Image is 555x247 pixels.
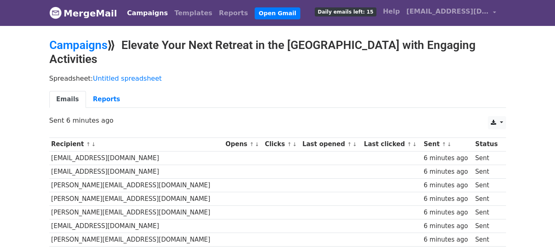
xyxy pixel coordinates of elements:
[49,233,224,247] td: [PERSON_NAME][EMAIL_ADDRESS][DOMAIN_NAME]
[424,154,471,163] div: 6 minutes ago
[49,91,86,108] a: Emails
[473,137,502,151] th: Status
[49,7,62,19] img: MergeMail logo
[362,137,422,151] th: Last clicked
[49,38,506,66] h2: ⟫ Elevate Your Next Retreat in the [GEOGRAPHIC_DATA] with Engaging Activities
[347,141,352,147] a: ↑
[49,151,224,165] td: [EMAIL_ADDRESS][DOMAIN_NAME]
[424,181,471,190] div: 6 minutes ago
[424,208,471,217] div: 6 minutes ago
[49,178,224,192] td: [PERSON_NAME][EMAIL_ADDRESS][DOMAIN_NAME]
[442,141,446,147] a: ↑
[353,141,357,147] a: ↓
[412,141,417,147] a: ↓
[447,141,452,147] a: ↓
[287,141,292,147] a: ↑
[311,3,379,20] a: Daily emails left: 15
[255,7,300,19] a: Open Gmail
[424,235,471,245] div: 6 minutes ago
[424,221,471,231] div: 6 minutes ago
[255,141,259,147] a: ↓
[216,5,251,21] a: Reports
[407,141,411,147] a: ↑
[91,141,96,147] a: ↓
[49,206,224,219] td: [PERSON_NAME][EMAIL_ADDRESS][DOMAIN_NAME]
[424,194,471,204] div: 6 minutes ago
[406,7,489,16] span: [EMAIL_ADDRESS][DOMAIN_NAME]
[124,5,171,21] a: Campaigns
[49,165,224,178] td: [EMAIL_ADDRESS][DOMAIN_NAME]
[424,167,471,177] div: 6 minutes ago
[49,219,224,233] td: [EMAIL_ADDRESS][DOMAIN_NAME]
[49,38,107,52] a: Campaigns
[263,137,300,151] th: Clicks
[171,5,216,21] a: Templates
[380,3,403,20] a: Help
[93,75,162,82] a: Untitled spreadsheet
[49,192,224,206] td: [PERSON_NAME][EMAIL_ADDRESS][DOMAIN_NAME]
[473,165,502,178] td: Sent
[49,116,506,125] p: Sent 6 minutes ago
[403,3,499,23] a: [EMAIL_ADDRESS][DOMAIN_NAME]
[49,5,117,22] a: MergeMail
[422,137,473,151] th: Sent
[473,233,502,247] td: Sent
[315,7,376,16] span: Daily emails left: 15
[86,91,127,108] a: Reports
[223,137,263,151] th: Opens
[473,178,502,192] td: Sent
[293,141,297,147] a: ↓
[473,206,502,219] td: Sent
[86,141,91,147] a: ↑
[250,141,254,147] a: ↑
[473,192,502,206] td: Sent
[473,151,502,165] td: Sent
[49,74,506,83] p: Spreadsheet:
[473,219,502,233] td: Sent
[300,137,362,151] th: Last opened
[49,137,224,151] th: Recipient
